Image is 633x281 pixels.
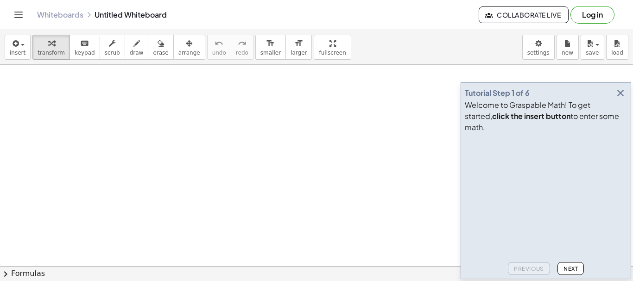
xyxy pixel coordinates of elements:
[285,35,312,60] button: format_sizelarger
[215,38,223,49] i: undo
[563,265,578,272] span: Next
[522,35,555,60] button: settings
[178,50,200,56] span: arrange
[291,50,307,56] span: larger
[611,50,623,56] span: load
[11,7,26,22] button: Toggle navigation
[570,6,614,24] button: Log in
[207,35,231,60] button: undoundo
[319,50,346,56] span: fullscreen
[465,87,530,99] div: Tutorial Step 1 of 6
[173,35,205,60] button: arrange
[236,50,248,56] span: redo
[10,50,25,56] span: insert
[38,50,65,56] span: transform
[606,35,628,60] button: load
[70,35,100,60] button: keyboardkeypad
[479,6,569,23] button: Collaborate Live
[231,35,253,60] button: redoredo
[105,50,120,56] span: scrub
[294,38,303,49] i: format_size
[5,35,31,60] button: insert
[255,35,286,60] button: format_sizesmaller
[581,35,604,60] button: save
[487,11,561,19] span: Collaborate Live
[125,35,149,60] button: draw
[557,35,579,60] button: new
[148,35,173,60] button: erase
[212,50,226,56] span: undo
[238,38,247,49] i: redo
[465,100,627,133] div: Welcome to Graspable Math! To get started, to enter some math.
[266,38,275,49] i: format_size
[80,38,89,49] i: keyboard
[130,50,144,56] span: draw
[100,35,125,60] button: scrub
[557,262,584,275] button: Next
[562,50,573,56] span: new
[153,50,168,56] span: erase
[527,50,550,56] span: settings
[260,50,281,56] span: smaller
[37,10,83,19] a: Whiteboards
[492,111,570,121] b: click the insert button
[32,35,70,60] button: transform
[314,35,351,60] button: fullscreen
[75,50,95,56] span: keypad
[586,50,599,56] span: save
